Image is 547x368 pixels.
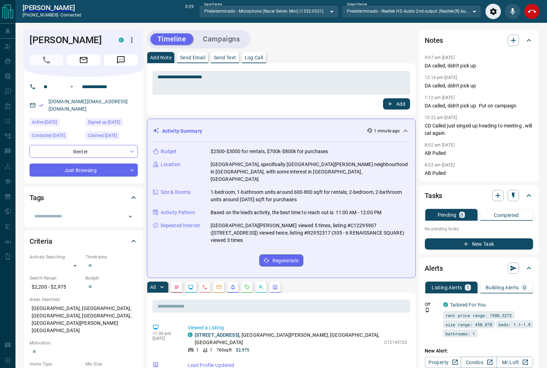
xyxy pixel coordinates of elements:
[425,55,455,60] p: 9:07 am [DATE]
[85,361,138,367] p: Min Size:
[425,163,455,167] p: 8:02 am [DATE]
[49,99,128,112] a: [DOMAIN_NAME][EMAIL_ADDRESS][DOMAIN_NAME]
[150,55,172,60] p: Add Note
[425,62,533,70] p: DA called, didn't pick up
[161,189,191,196] p: Size & Rooms
[443,302,448,307] div: condos.ca
[342,5,481,17] div: Predeterminado - Realtek HD Audio 2nd output (Realtek(R) Audio)
[425,238,533,250] button: New Task
[30,296,138,303] p: Areas Searched:
[425,122,533,137] p: CD Called just singed up heading to meeting , will cal again.
[425,347,533,355] p: New Alert:
[425,150,533,157] p: AB Pulled
[30,132,82,142] div: Tue Sep 30 2025
[432,285,463,290] p: Listing Alerts
[30,164,138,177] div: Just Browsing
[425,170,533,177] p: AB Pulled
[497,357,533,368] a: Mr.Loft
[39,103,44,108] svg: Email Verified
[425,308,430,313] svg: Push Notification Only
[347,2,367,7] label: Output Device
[211,222,410,244] p: [GEOGRAPHIC_DATA][PERSON_NAME] viewed 5 times, listing #C12295907 ([STREET_ADDRESS]) viewed twice...
[185,4,194,19] p: 0:29
[22,12,81,18] p: [PHONE_NUMBER] -
[425,35,443,46] h2: Notes
[446,330,475,337] span: bathrooms: 1
[188,324,407,331] p: Viewed a Listing
[162,127,202,135] p: Activity Summary
[523,285,526,290] p: 0
[524,4,540,19] div: End Call
[195,331,381,346] p: , [GEOGRAPHIC_DATA][PERSON_NAME], [GEOGRAPHIC_DATA], [GEOGRAPHIC_DATA]
[461,212,464,217] p: 0
[30,254,82,260] p: Actively Searching:
[425,260,533,277] div: Alerts
[466,285,469,290] p: 1
[126,212,135,222] button: Open
[150,285,156,290] p: All
[161,161,180,168] p: Location
[425,102,533,110] p: DA called, didn't pick up. Put on campaign
[30,192,44,203] h2: Tags
[119,38,124,42] div: condos.ca
[204,2,222,7] label: Input Device
[196,347,199,353] p: 1
[374,128,400,134] p: 1 minute ago
[216,284,222,290] svg: Emails
[195,332,239,338] a: [STREET_ADDRESS]
[30,118,82,128] div: Fri Oct 10 2025
[230,284,236,290] svg: Listing Alerts
[425,357,461,368] a: Property
[383,98,410,110] button: Add
[425,95,455,100] p: 1:12 pm [DATE]
[505,4,521,19] div: Mute
[161,209,195,216] p: Activity Pattern
[161,148,177,155] p: Budget
[485,4,501,19] div: Audio Settings
[32,119,57,126] span: Active [DATE]
[85,132,138,142] div: Mon Feb 10 2025
[425,224,533,234] p: No pending tasks
[438,212,457,217] p: Pending
[30,361,82,367] p: Home Type:
[188,284,194,290] svg: Lead Browsing Activity
[450,302,486,308] a: Tailored For You
[153,331,177,336] p: 11:30 am
[60,13,81,18] span: connected
[425,263,443,274] h2: Alerts
[202,284,208,290] svg: Calls
[499,321,531,328] span: beds: 1.1-1.9
[259,255,303,267] button: Regenerate
[30,275,82,281] p: Search Range:
[211,161,410,183] p: [GEOGRAPHIC_DATA], specifically [GEOGRAPHIC_DATA][PERSON_NAME] neighbourhood in [GEOGRAPHIC_DATA]...
[30,340,138,346] p: Motivation:
[30,189,138,206] div: Tags
[425,301,439,308] p: Off
[211,148,328,155] p: $2500-$3000 for rentals, $700k-$800k for purchases
[485,285,519,290] p: Building Alerts
[244,284,250,290] svg: Requests
[22,4,81,12] h2: [PERSON_NAME]
[210,347,212,353] p: 1
[30,34,108,46] h1: [PERSON_NAME]
[211,189,410,203] p: 1-bedroom, 1-bathroom units around 600-800 sqft for rentals; 2-bedroom, 2-bathroom units around [...
[30,54,63,66] span: Call
[258,284,264,290] svg: Opportunities
[88,119,120,126] span: Signed up [DATE]
[104,54,138,66] span: Message
[425,143,455,147] p: 8:02 am [DATE]
[425,75,457,80] p: 12:14 pm [DATE]
[446,321,493,328] span: size range: 450,878
[174,284,180,290] svg: Notes
[85,254,138,260] p: Timeframe:
[67,54,101,66] span: Email
[30,233,138,250] div: Criteria
[85,118,138,128] div: Sat Feb 08 2025
[425,32,533,49] div: Notes
[425,115,457,120] p: 10:22 am [DATE]
[153,336,177,341] p: [DATE]
[461,357,497,368] a: Condos
[30,236,52,247] h2: Criteria
[245,55,263,60] p: Log Call
[196,33,247,45] button: Campaigns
